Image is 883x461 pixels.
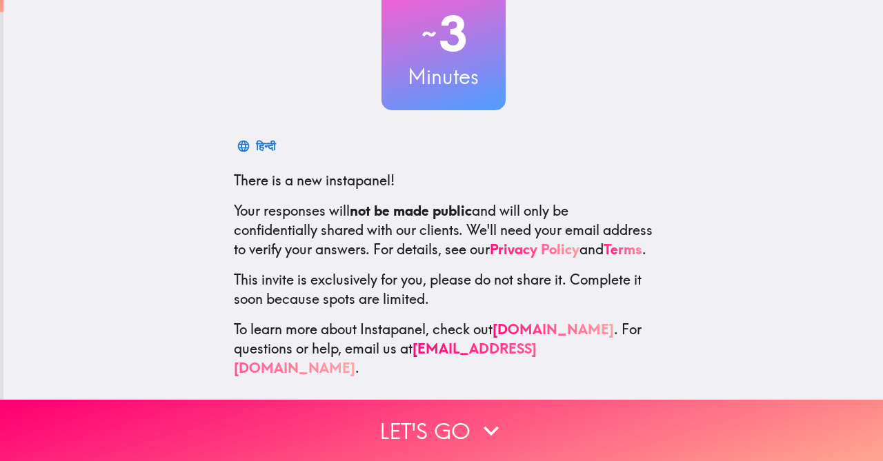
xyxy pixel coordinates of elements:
[234,172,395,189] span: There is a new instapanel!
[381,6,506,62] h2: 3
[234,320,653,378] p: To learn more about Instapanel, check out . For questions or help, email us at .
[350,202,472,219] b: not be made public
[234,340,537,376] a: [EMAIL_ADDRESS][DOMAIN_NAME]
[493,320,614,338] a: [DOMAIN_NAME]
[234,201,653,259] p: Your responses will and will only be confidentially shared with our clients. We'll need your emai...
[256,136,276,156] div: हिन्दी
[490,240,579,258] a: Privacy Policy
[381,62,506,91] h3: Minutes
[234,270,653,309] p: This invite is exclusively for you, please do not share it. Complete it soon because spots are li...
[419,13,439,54] span: ~
[604,240,642,258] a: Terms
[234,132,281,160] button: हिन्दी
